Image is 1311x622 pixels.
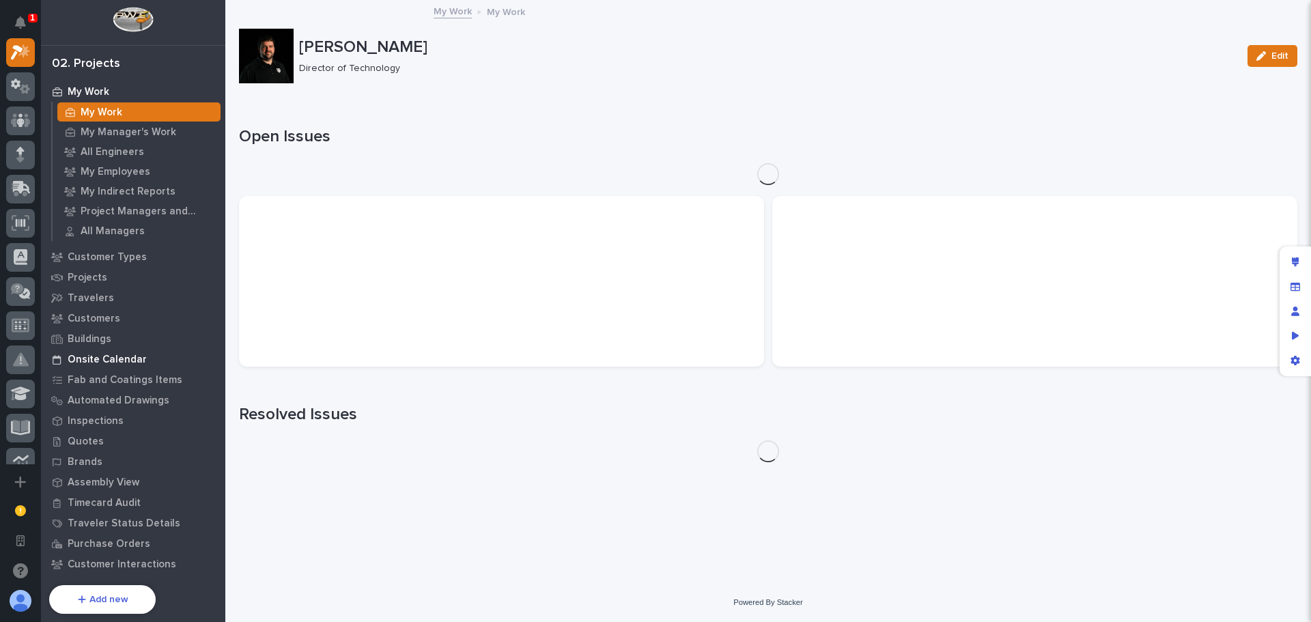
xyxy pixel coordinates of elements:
[81,146,144,158] p: All Engineers
[53,182,225,201] a: My Indirect Reports
[6,586,35,615] button: users-avatar
[41,369,225,390] a: Fab and Coatings Items
[41,267,225,287] a: Projects
[14,152,38,177] img: 1736555164131-43832dd5-751b-4058-ba23-39d91318e5a0
[41,390,225,410] a: Automated Drawings
[299,63,1231,74] p: Director of Technology
[733,598,802,606] a: Powered By Stacker
[487,3,525,18] p: My Work
[1247,45,1297,67] button: Edit
[46,166,191,177] div: We're offline, we will be back soon!
[299,38,1237,57] p: [PERSON_NAME]
[68,436,104,448] p: Quotes
[68,538,150,550] p: Purchase Orders
[41,410,225,431] a: Inspections
[99,290,174,304] span: Onboarding Call
[41,533,225,554] a: Purchase Orders
[81,206,215,218] p: Project Managers and Engineers
[232,156,249,173] button: Start new chat
[14,55,249,76] p: Welcome 👋
[81,186,175,198] p: My Indirect Reports
[41,328,225,349] a: Buildings
[81,126,176,139] p: My Manager's Work
[53,201,225,221] a: Project Managers and Engineers
[1283,324,1308,348] div: Preview as
[30,13,35,23] p: 1
[17,16,35,38] div: Notifications1
[68,272,107,284] p: Projects
[239,127,1297,147] h1: Open Issues
[212,197,249,213] button: See all
[68,456,102,468] p: Brands
[53,142,225,161] a: All Engineers
[68,415,124,427] p: Inspections
[6,526,35,555] button: Open workspace settings
[81,166,150,178] p: My Employees
[53,221,225,240] a: All Managers
[434,3,472,18] a: My Work
[52,57,120,72] div: 02. Projects
[68,374,182,386] p: Fab and Coatings Items
[68,313,120,325] p: Customers
[41,513,225,533] a: Traveler Status Details
[85,292,96,302] div: 🔗
[113,234,118,244] span: •
[41,554,225,574] a: Customer Interactions
[41,431,225,451] a: Quotes
[14,292,25,302] div: 📖
[53,102,225,122] a: My Work
[41,492,225,513] a: Timecard Audit
[81,225,145,238] p: All Managers
[6,8,35,37] button: Notifications
[68,86,109,98] p: My Work
[41,81,225,102] a: My Work
[1283,274,1308,299] div: Manage fields and data
[113,7,153,32] img: Workspace Logo
[46,152,224,166] div: Start new chat
[14,14,41,41] img: Stacker
[6,556,35,585] button: Open support chat
[41,287,225,308] a: Travelers
[68,497,141,509] p: Timecard Audit
[42,234,111,244] span: [PERSON_NAME]
[68,354,147,366] p: Onsite Calendar
[27,290,74,304] span: Help Docs
[239,405,1297,425] h1: Resolved Issues
[68,395,169,407] p: Automated Drawings
[41,349,225,369] a: Onsite Calendar
[14,76,249,98] p: How can we help?
[53,162,225,181] a: My Employees
[68,292,114,305] p: Travelers
[6,468,35,496] button: Add a new app...
[68,559,176,571] p: Customer Interactions
[81,107,122,119] p: My Work
[68,251,147,264] p: Customer Types
[41,308,225,328] a: Customers
[14,221,36,242] img: Jeff Miller
[1283,250,1308,274] div: Edit layout
[53,122,225,141] a: My Manager's Work
[136,324,165,334] span: Pylon
[14,199,91,210] div: Past conversations
[1283,299,1308,324] div: Manage users
[96,323,165,334] a: Powered byPylon
[41,246,225,267] a: Customer Types
[68,477,139,489] p: Assembly View
[80,285,180,309] a: 🔗Onboarding Call
[41,472,225,492] a: Assembly View
[49,585,156,614] button: Add new
[1271,50,1288,62] span: Edit
[1283,348,1308,373] div: App settings
[8,285,80,309] a: 📖Help Docs
[121,234,149,244] span: [DATE]
[68,518,180,530] p: Traveler Status Details
[41,451,225,472] a: Brands
[68,333,111,345] p: Buildings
